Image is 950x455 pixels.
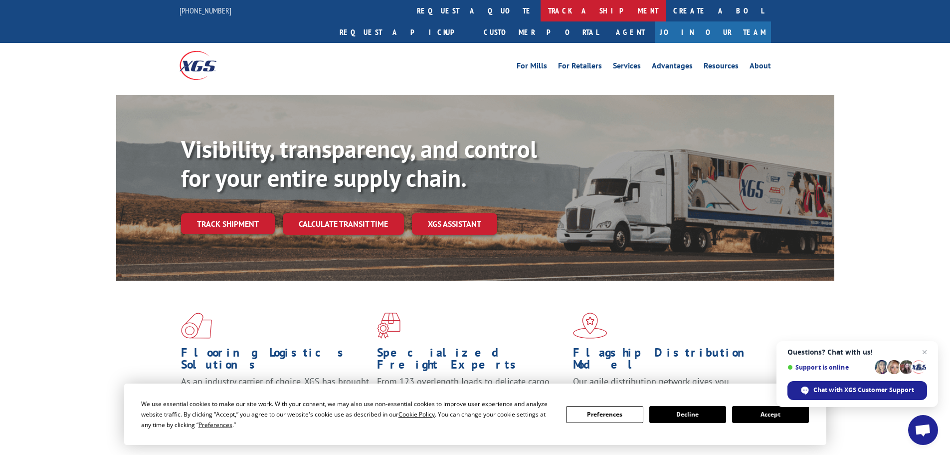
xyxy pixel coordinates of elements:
a: Advantages [652,62,693,73]
a: Join Our Team [655,21,771,43]
h1: Flooring Logistics Solutions [181,347,370,376]
img: xgs-icon-total-supply-chain-intelligence-red [181,313,212,339]
div: Chat with XGS Customer Support [787,381,927,400]
button: Accept [732,406,809,423]
div: Open chat [908,415,938,445]
a: XGS ASSISTANT [412,213,497,235]
a: [PHONE_NUMBER] [180,5,231,15]
h1: Flagship Distribution Model [573,347,761,376]
span: Preferences [198,421,232,429]
a: Track shipment [181,213,275,234]
p: From 123 overlength loads to delicate cargo, our experienced staff knows the best way to move you... [377,376,566,420]
img: xgs-icon-focused-on-flooring-red [377,313,400,339]
span: As an industry carrier of choice, XGS has brought innovation and dedication to flooring logistics... [181,376,369,411]
div: We use essential cookies to make our site work. With your consent, we may also use non-essential ... [141,399,554,430]
span: Chat with XGS Customer Support [813,386,914,395]
a: Agent [606,21,655,43]
span: Support is online [787,364,871,371]
button: Decline [649,406,726,423]
a: Calculate transit time [283,213,404,235]
span: Close chat [919,346,931,358]
span: Cookie Policy [398,410,435,419]
a: About [750,62,771,73]
span: Questions? Chat with us! [787,348,927,356]
a: Request a pickup [332,21,476,43]
b: Visibility, transparency, and control for your entire supply chain. [181,133,537,193]
img: xgs-icon-flagship-distribution-model-red [573,313,607,339]
button: Preferences [566,406,643,423]
a: Resources [704,62,739,73]
span: Our agile distribution network gives you nationwide inventory management on demand. [573,376,757,399]
a: For Mills [517,62,547,73]
a: Customer Portal [476,21,606,43]
a: Services [613,62,641,73]
div: Cookie Consent Prompt [124,384,826,445]
h1: Specialized Freight Experts [377,347,566,376]
a: For Retailers [558,62,602,73]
